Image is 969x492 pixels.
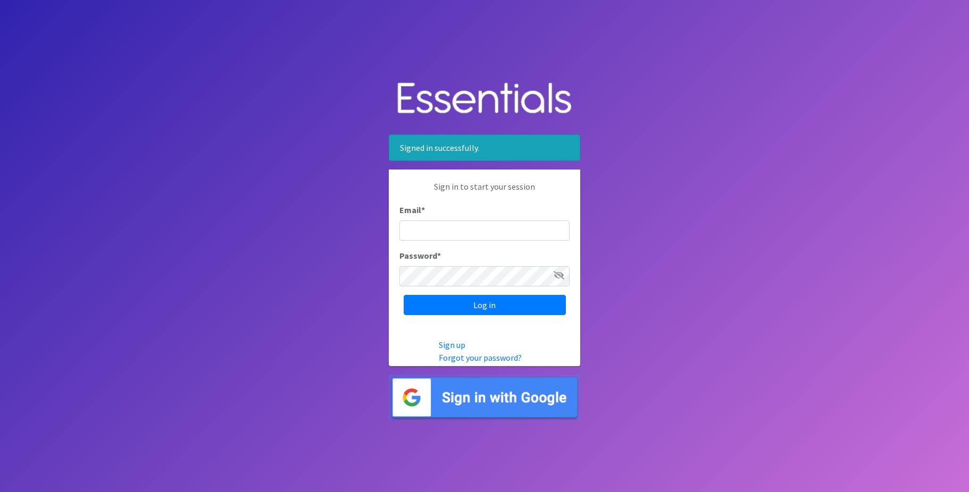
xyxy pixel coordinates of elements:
[399,180,570,203] p: Sign in to start your session
[439,352,522,363] a: Forgot your password?
[404,295,566,315] input: Log in
[389,72,580,126] img: Human Essentials
[399,203,425,216] label: Email
[437,250,441,261] abbr: required
[389,134,580,161] div: Signed in successfully.
[421,205,425,215] abbr: required
[389,375,580,421] img: Sign in with Google
[439,340,465,350] a: Sign up
[399,249,441,262] label: Password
